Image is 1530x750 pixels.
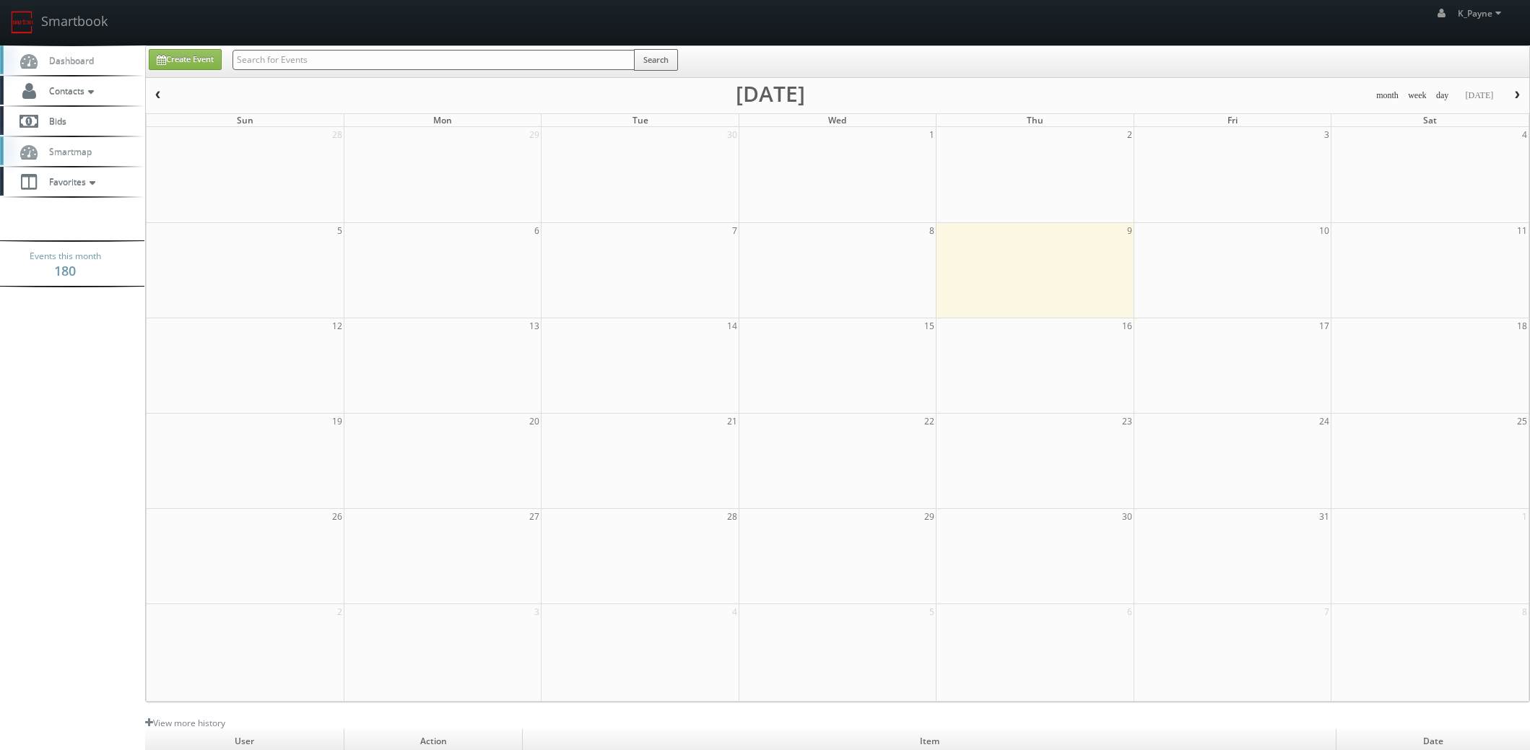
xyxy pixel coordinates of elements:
[1431,87,1454,105] button: day
[923,318,936,333] span: 15
[1516,414,1529,429] span: 25
[726,509,739,524] span: 28
[331,318,344,333] span: 12
[1121,318,1134,333] span: 16
[1521,509,1529,524] span: 1
[928,604,936,619] span: 5
[726,414,739,429] span: 21
[1371,87,1404,105] button: month
[528,509,541,524] span: 27
[528,127,541,142] span: 29
[1126,223,1134,238] span: 9
[1318,509,1331,524] span: 31
[1121,509,1134,524] span: 30
[1227,114,1238,126] span: Fri
[726,318,739,333] span: 14
[11,11,34,34] img: smartbook-logo.png
[928,223,936,238] span: 8
[923,509,936,524] span: 29
[331,414,344,429] span: 19
[331,509,344,524] span: 26
[634,49,678,71] button: Search
[1318,318,1331,333] span: 17
[1460,87,1498,105] button: [DATE]
[1516,318,1529,333] span: 18
[336,223,344,238] span: 5
[726,127,739,142] span: 30
[331,127,344,142] span: 28
[1323,127,1331,142] span: 3
[1516,223,1529,238] span: 11
[30,249,101,263] span: Events this month
[1521,127,1529,142] span: 4
[1323,604,1331,619] span: 7
[336,604,344,619] span: 2
[1403,87,1432,105] button: week
[1423,114,1437,126] span: Sat
[433,114,452,126] span: Mon
[1521,604,1529,619] span: 8
[1126,127,1134,142] span: 2
[633,114,648,126] span: Tue
[42,145,92,157] span: Smartmap
[533,223,541,238] span: 6
[1126,604,1134,619] span: 6
[736,87,805,101] h2: [DATE]
[54,262,76,279] strong: 180
[1318,223,1331,238] span: 10
[145,717,225,729] a: View more history
[1121,414,1134,429] span: 23
[42,175,99,188] span: Favorites
[533,604,541,619] span: 3
[1027,114,1043,126] span: Thu
[1318,414,1331,429] span: 24
[237,114,253,126] span: Sun
[528,318,541,333] span: 13
[232,50,635,70] input: Search for Events
[828,114,846,126] span: Wed
[528,414,541,429] span: 20
[42,84,97,97] span: Contacts
[923,414,936,429] span: 22
[731,223,739,238] span: 7
[149,49,222,70] a: Create Event
[731,604,739,619] span: 4
[928,127,936,142] span: 1
[42,115,66,127] span: Bids
[1458,7,1505,19] span: K_Payne
[42,54,94,66] span: Dashboard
